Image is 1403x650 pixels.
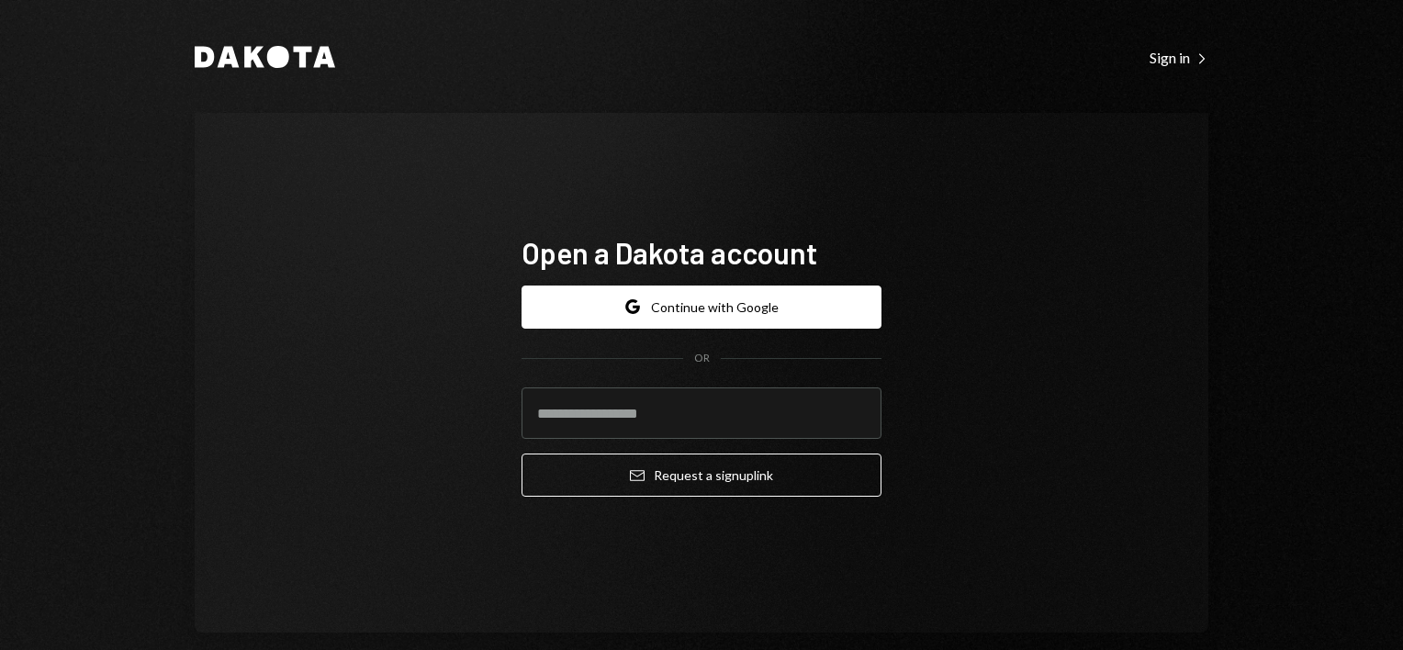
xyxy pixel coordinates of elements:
h1: Open a Dakota account [522,234,881,271]
button: Request a signuplink [522,454,881,497]
button: Continue with Google [522,286,881,329]
div: Sign in [1150,49,1208,67]
a: Sign in [1150,47,1208,67]
div: OR [694,351,710,366]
